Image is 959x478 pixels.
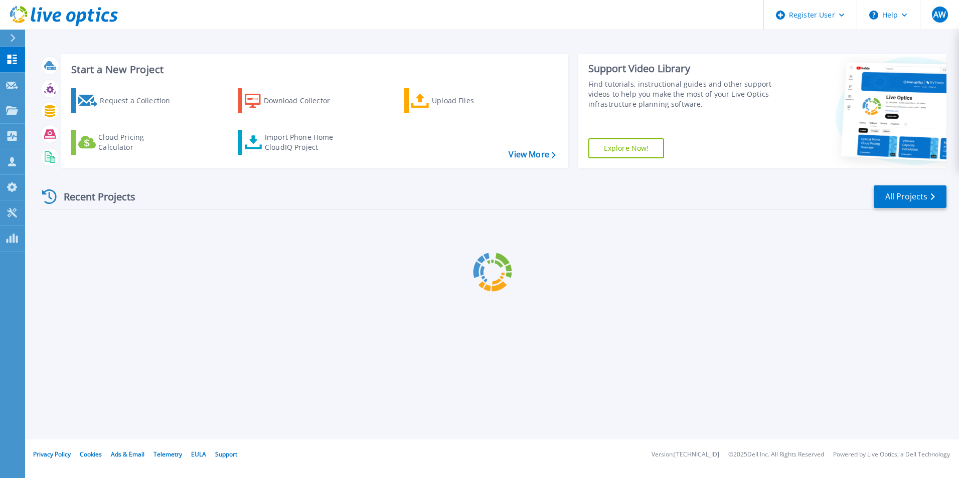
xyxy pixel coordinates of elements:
a: Explore Now! [588,138,665,158]
a: Ads & Email [111,450,144,458]
div: Recent Projects [39,184,149,209]
a: Request a Collection [71,88,183,113]
a: Upload Files [404,88,516,113]
a: Cloud Pricing Calculator [71,130,183,155]
div: Cloud Pricing Calculator [98,132,179,152]
div: Download Collector [264,91,344,111]
h3: Start a New Project [71,64,555,75]
li: Version: [TECHNICAL_ID] [652,451,719,458]
li: © 2025 Dell Inc. All Rights Reserved [728,451,824,458]
a: Privacy Policy [33,450,71,458]
li: Powered by Live Optics, a Dell Technology [833,451,950,458]
div: Find tutorials, instructional guides and other support videos to help you make the most of your L... [588,79,776,109]
a: Cookies [80,450,102,458]
div: Upload Files [432,91,512,111]
a: Support [215,450,237,458]
a: All Projects [874,185,946,208]
a: Download Collector [238,88,350,113]
a: View More [509,150,555,159]
div: Support Video Library [588,62,776,75]
div: Request a Collection [100,91,180,111]
a: Telemetry [153,450,182,458]
a: EULA [191,450,206,458]
div: Import Phone Home CloudIQ Project [265,132,343,152]
span: AW [933,11,946,19]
